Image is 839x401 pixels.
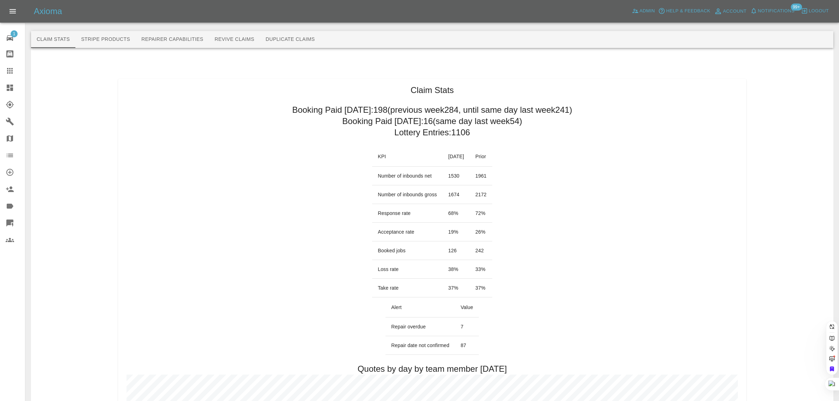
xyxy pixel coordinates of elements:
[470,223,492,241] td: 26 %
[4,3,21,20] button: Open drawer
[455,336,479,355] td: 87
[394,127,470,138] h2: Lottery Entries: 1106
[31,31,75,48] button: Claim Stats
[260,31,321,48] button: Duplicate Claims
[385,297,455,317] th: Alert
[443,147,470,167] th: [DATE]
[75,31,136,48] button: Stripe Products
[342,116,522,127] h2: Booking Paid [DATE]: 16 (same day last week 54 )
[656,6,712,17] button: Help & Feedback
[372,241,443,260] td: Booked jobs
[443,204,470,223] td: 68 %
[470,279,492,297] td: 37 %
[372,167,443,185] td: Number of inbounds net
[470,241,492,260] td: 242
[372,147,443,167] th: KPI
[443,260,470,279] td: 38 %
[372,185,443,204] td: Number of inbounds gross
[470,204,492,223] td: 72 %
[385,317,455,336] td: Repair overdue
[372,223,443,241] td: Acceptance rate
[443,167,470,185] td: 1530
[723,7,747,16] span: Account
[372,260,443,279] td: Loss rate
[470,147,492,167] th: Prior
[411,85,454,96] h1: Claim Stats
[809,7,829,15] span: Logout
[640,7,655,15] span: Admin
[470,167,492,185] td: 1961
[11,30,18,37] span: 1
[443,241,470,260] td: 126
[455,297,479,317] th: Value
[292,104,572,116] h2: Booking Paid [DATE]: 198 (previous week 284 , until same day last week 241 )
[358,363,507,375] h2: Quotes by day by team member [DATE]
[799,6,831,17] button: Logout
[470,260,492,279] td: 33 %
[630,6,657,17] a: Admin
[443,223,470,241] td: 19 %
[372,204,443,223] td: Response rate
[385,336,455,355] td: Repair date not confirmed
[748,6,796,17] button: Notifications
[209,31,260,48] button: Revive Claims
[758,7,795,15] span: Notifications
[443,279,470,297] td: 37 %
[443,185,470,204] td: 1674
[791,4,802,11] span: 99+
[136,31,209,48] button: Repairer Capabilities
[666,7,710,15] span: Help & Feedback
[712,6,748,17] a: Account
[455,317,479,336] td: 7
[470,185,492,204] td: 2172
[34,6,62,17] h5: Axioma
[372,279,443,297] td: Take rate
